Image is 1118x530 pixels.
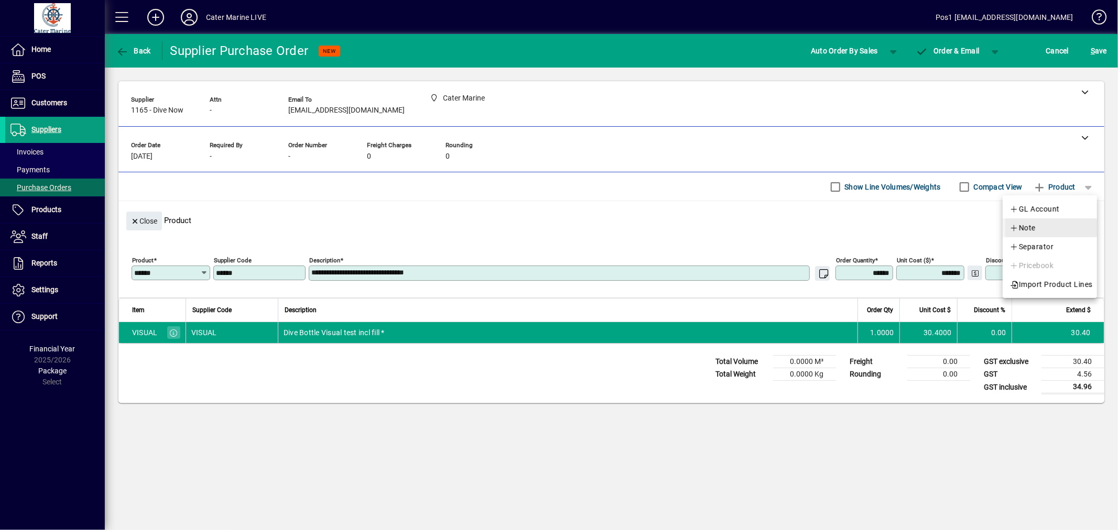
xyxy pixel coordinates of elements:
button: Separator [1003,237,1097,256]
span: GL Account [1010,203,1060,215]
button: Import Product Lines [1003,275,1097,294]
span: Separator [1010,240,1054,253]
span: Note [1010,222,1036,234]
button: Note [1003,218,1097,237]
span: Import Product Lines [1010,278,1093,291]
button: Pricebook [1003,256,1097,275]
button: GL Account [1003,200,1097,218]
span: Pricebook [1010,259,1054,272]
